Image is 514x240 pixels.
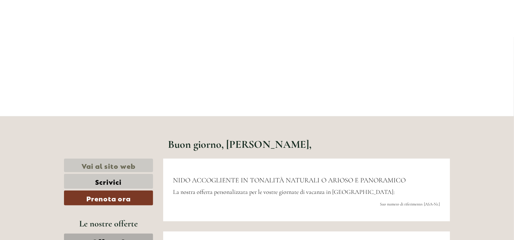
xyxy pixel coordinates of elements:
span: La nostra offerta personalizzata per le vostre giornate di vacanza in [GEOGRAPHIC_DATA]: [173,188,395,196]
div: Le nostre offerte [64,217,153,230]
a: Vai al sito web [64,159,153,173]
div: [DATE] [121,5,146,17]
div: Buon giorno, come possiamo aiutarla? [5,18,94,39]
span: Suo numero di riferimento: [ASA-Nr.] [380,202,440,206]
div: [GEOGRAPHIC_DATA] [10,20,90,25]
span: NIDO ACCOGLIENTE IN TONALITÀ NATURALI O ARIOSO E PANORAMICO [173,176,406,184]
small: 11:41 [10,33,90,38]
h1: Buon giorno, [PERSON_NAME], [168,138,312,150]
a: Prenota ora [64,191,153,205]
button: Invia [227,176,267,191]
a: Scrivici [64,174,153,189]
